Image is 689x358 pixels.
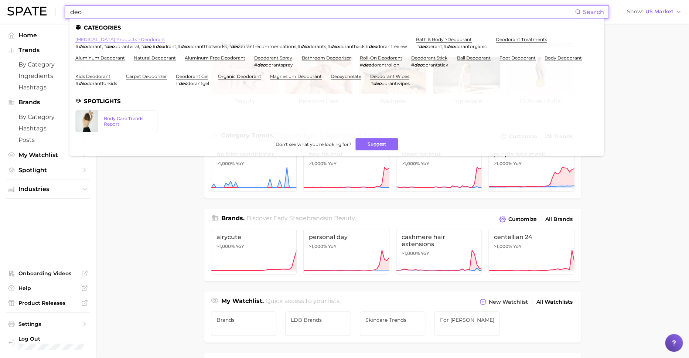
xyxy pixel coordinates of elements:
[365,317,420,323] span: Skincare Trends
[309,44,326,49] span: dorants
[75,55,125,61] a: aluminum deodorant
[18,335,84,342] span: Log Out
[75,74,110,79] a: kids deodorant
[266,297,341,307] h2: Quick access to your lists.
[18,186,78,192] span: Industries
[496,37,547,42] a: deodorant treatments
[370,81,373,86] span: #
[297,44,300,49] span: #
[218,74,261,79] a: organic deodorant
[488,146,574,192] a: purple hair mask>1,000% YoY
[180,44,189,49] em: deo
[330,44,339,49] em: deo
[115,44,139,49] span: dorantviral
[18,32,78,39] span: Home
[382,81,410,86] span: dorantwipes
[236,161,244,167] span: YoY
[366,44,369,49] span: #
[18,167,78,174] span: Spotlight
[176,74,208,79] a: deodorant gel
[75,44,407,49] div: , , , , , , , ,
[494,233,569,241] span: centellian 24
[211,146,297,192] a: no frizz conditioner>1,000% YoY
[291,317,345,323] span: LDB Brands
[6,297,90,308] a: Product Releases
[309,161,327,166] span: >1,000%
[508,216,537,222] span: Customize
[370,74,409,79] a: deodorant wipes
[489,299,528,305] span: New Watchlist
[331,74,361,79] a: deoxycholate
[216,243,235,249] span: >1,000%
[300,44,309,49] em: deo
[339,44,365,49] span: doranthack
[434,311,500,336] a: For [PERSON_NAME]
[179,81,187,86] em: deo
[228,44,231,49] span: #
[7,7,47,16] img: SPATE
[126,74,167,79] a: carpet deodorizer
[513,243,522,249] span: YoY
[309,233,384,241] span: personal day
[18,84,78,91] span: Hashtags
[360,62,363,68] span: #
[69,6,575,18] input: Search here for a brand, industry, or ingredient
[6,97,90,108] button: Brands
[513,161,522,167] span: YoY
[478,297,529,307] button: New Watchlist
[457,55,491,61] a: ball deodorant
[6,149,90,161] a: My Watchlist
[134,55,176,61] a: natural deodorant
[423,62,448,68] span: dorantstick
[18,300,78,306] span: Product Releases
[6,333,90,352] a: Log out. Currently logged in with e-mail cole.ingram@loreal.com.
[494,161,512,166] span: >1,000%
[303,146,389,192] a: box haircut>1,000% YoY
[221,215,245,222] span: Brands .
[545,216,573,222] span: All Brands
[75,98,598,104] li: Spotlights
[627,10,643,14] span: Show
[231,44,239,49] em: deo
[427,44,442,49] span: derant
[6,111,90,123] a: by Category
[419,44,427,49] em: deo
[78,44,87,49] em: deo
[328,161,337,167] span: YoY
[185,55,245,61] a: aluminum free deodorant
[211,229,297,275] a: airycute>1,000% YoY
[494,243,512,249] span: >1,000%
[303,229,389,275] a: personal day>1,000% YoY
[75,37,165,42] a: [MEDICAL_DATA] products >deodorant
[6,184,90,195] button: Industries
[164,44,176,49] span: drant
[6,123,90,134] a: Hashtags
[411,55,447,61] a: deodorant stick
[396,229,482,275] a: cashmere hair extensions>1,000% YoY
[535,297,574,307] a: All Watchlists
[6,268,90,279] a: Onboarding Videos
[421,161,429,167] span: YoY
[285,311,351,336] a: LDB Brands
[153,44,156,49] span: #
[302,55,351,61] a: bathroom deodorizer
[78,81,87,86] em: deo
[106,44,115,49] em: deo
[416,44,419,49] span: #
[363,62,371,68] em: deo
[6,318,90,330] a: Settings
[377,44,407,49] span: dorantreview
[355,138,398,150] button: Suggest
[270,74,322,79] a: magnesium deodorant
[309,243,327,249] span: >1,000%
[443,44,446,49] span: #
[371,62,399,68] span: dorantrollon
[497,214,538,224] button: Customize
[176,81,179,86] span: #
[6,283,90,294] a: Help
[87,81,117,86] span: dorantforkids
[440,317,494,323] span: For [PERSON_NAME]
[18,113,78,120] span: by Category
[543,214,574,224] a: All Brands
[216,317,271,323] span: Brands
